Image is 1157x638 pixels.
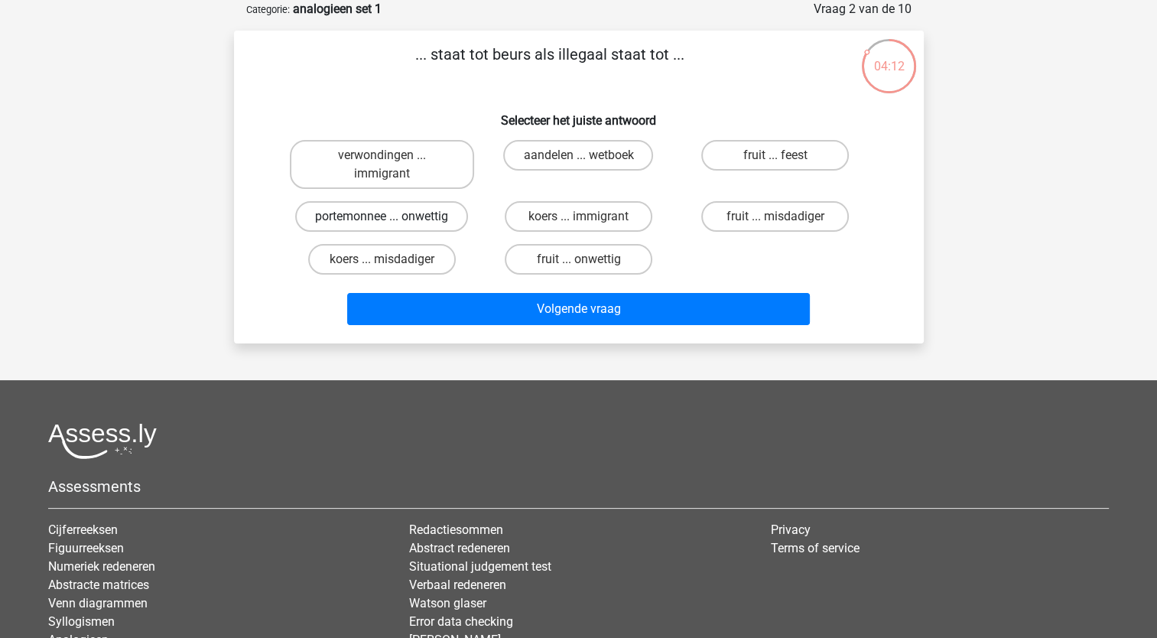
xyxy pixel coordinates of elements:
strong: analogieen set 1 [293,2,382,16]
a: Syllogismen [48,614,115,629]
a: Error data checking [409,614,513,629]
label: koers ... immigrant [505,201,652,232]
a: Privacy [771,522,811,537]
small: Categorie: [246,4,290,15]
label: aandelen ... wetboek [503,140,653,171]
a: Abstracte matrices [48,578,149,592]
label: fruit ... misdadiger [701,201,849,232]
a: Venn diagrammen [48,596,148,610]
label: portemonnee ... onwettig [295,201,468,232]
a: Watson glaser [409,596,486,610]
a: Verbaal redeneren [409,578,506,592]
label: fruit ... feest [701,140,849,171]
button: Volgende vraag [347,293,810,325]
label: verwondingen ... immigrant [290,140,474,189]
h6: Selecteer het juiste antwoord [258,101,899,128]
a: Redactiesommen [409,522,503,537]
a: Figuurreeksen [48,541,124,555]
h5: Assessments [48,477,1109,496]
div: 04:12 [860,37,918,76]
a: Numeriek redeneren [48,559,155,574]
img: Assessly logo [48,423,157,459]
a: Abstract redeneren [409,541,510,555]
p: ... staat tot beurs als illegaal staat tot ... [258,43,842,89]
a: Cijferreeksen [48,522,118,537]
label: koers ... misdadiger [308,244,456,275]
a: Situational judgement test [409,559,551,574]
label: fruit ... onwettig [505,244,652,275]
a: Terms of service [771,541,860,555]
